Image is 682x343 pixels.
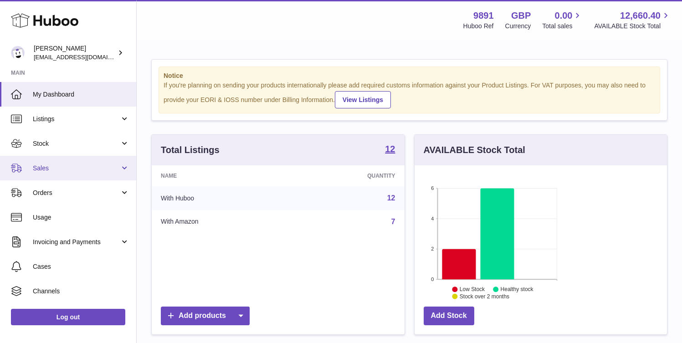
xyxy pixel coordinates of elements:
[500,286,533,292] text: Healthy stock
[11,309,125,325] a: Log out
[161,144,220,156] h3: Total Listings
[152,186,290,210] td: With Huboo
[385,144,395,155] a: 12
[431,246,434,251] text: 2
[33,287,129,296] span: Channels
[33,139,120,148] span: Stock
[34,44,116,61] div: [PERSON_NAME]
[164,72,655,80] strong: Notice
[391,218,395,225] a: 7
[387,194,395,202] a: 12
[505,22,531,31] div: Currency
[424,144,525,156] h3: AVAILABLE Stock Total
[33,164,120,173] span: Sales
[335,91,391,108] a: View Listings
[473,10,494,22] strong: 9891
[33,262,129,271] span: Cases
[33,115,120,123] span: Listings
[555,10,573,22] span: 0.00
[33,238,120,246] span: Invoicing and Payments
[33,90,129,99] span: My Dashboard
[161,307,250,325] a: Add products
[542,22,583,31] span: Total sales
[594,22,671,31] span: AVAILABLE Stock Total
[152,210,290,234] td: With Amazon
[33,213,129,222] span: Usage
[594,10,671,31] a: 12,660.40 AVAILABLE Stock Total
[290,165,404,186] th: Quantity
[34,53,134,61] span: [EMAIL_ADDRESS][DOMAIN_NAME]
[511,10,531,22] strong: GBP
[424,307,474,325] a: Add Stock
[11,46,25,60] img: ro@thebitterclub.co.uk
[164,81,655,108] div: If you're planning on sending your products internationally please add required customs informati...
[463,22,494,31] div: Huboo Ref
[542,10,583,31] a: 0.00 Total sales
[459,293,509,300] text: Stock over 2 months
[431,185,434,191] text: 6
[152,165,290,186] th: Name
[33,189,120,197] span: Orders
[431,276,434,282] text: 0
[459,286,485,292] text: Low Stock
[431,216,434,221] text: 4
[385,144,395,154] strong: 12
[620,10,661,22] span: 12,660.40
